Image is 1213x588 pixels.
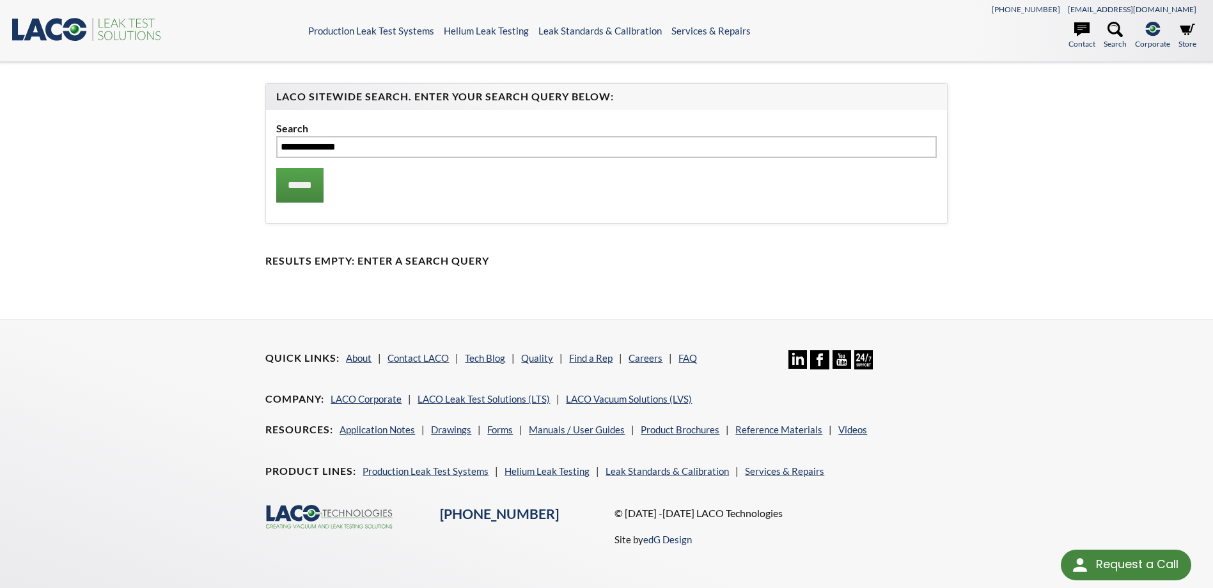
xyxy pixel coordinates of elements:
[1135,38,1170,50] span: Corporate
[538,25,662,36] a: Leak Standards & Calibration
[643,534,692,545] a: edG Design
[614,505,948,522] p: © [DATE] -[DATE] LACO Technologies
[629,352,662,364] a: Careers
[346,352,372,364] a: About
[331,393,402,405] a: LACO Corporate
[431,424,471,435] a: Drawings
[444,25,529,36] a: Helium Leak Testing
[745,465,824,477] a: Services & Repairs
[265,352,340,365] h4: Quick Links
[1096,550,1178,579] div: Request a Call
[1061,550,1191,580] div: Request a Call
[854,350,873,369] img: 24/7 Support Icon
[854,360,873,371] a: 24/7 Support
[838,424,867,435] a: Videos
[1068,4,1196,14] a: [EMAIL_ADDRESS][DOMAIN_NAME]
[992,4,1060,14] a: [PHONE_NUMBER]
[387,352,449,364] a: Contact LACO
[340,424,415,435] a: Application Notes
[671,25,751,36] a: Services & Repairs
[1068,22,1095,50] a: Contact
[363,465,489,477] a: Production Leak Test Systems
[678,352,697,364] a: FAQ
[487,424,513,435] a: Forms
[276,90,936,104] h4: LACO Sitewide Search. Enter your Search Query Below:
[465,352,505,364] a: Tech Blog
[418,393,550,405] a: LACO Leak Test Solutions (LTS)
[529,424,625,435] a: Manuals / User Guides
[1070,555,1090,575] img: round button
[505,465,590,477] a: Helium Leak Testing
[440,506,559,522] a: [PHONE_NUMBER]
[265,465,356,478] h4: Product Lines
[1104,22,1127,50] a: Search
[308,25,434,36] a: Production Leak Test Systems
[1178,22,1196,50] a: Store
[265,423,333,437] h4: Resources
[641,424,719,435] a: Product Brochures
[265,392,324,406] h4: Company
[521,352,553,364] a: Quality
[735,424,822,435] a: Reference Materials
[569,352,613,364] a: Find a Rep
[614,532,692,547] p: Site by
[265,254,947,268] h4: Results Empty: Enter a Search Query
[606,465,729,477] a: Leak Standards & Calibration
[276,120,936,137] label: Search
[566,393,692,405] a: LACO Vacuum Solutions (LVS)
